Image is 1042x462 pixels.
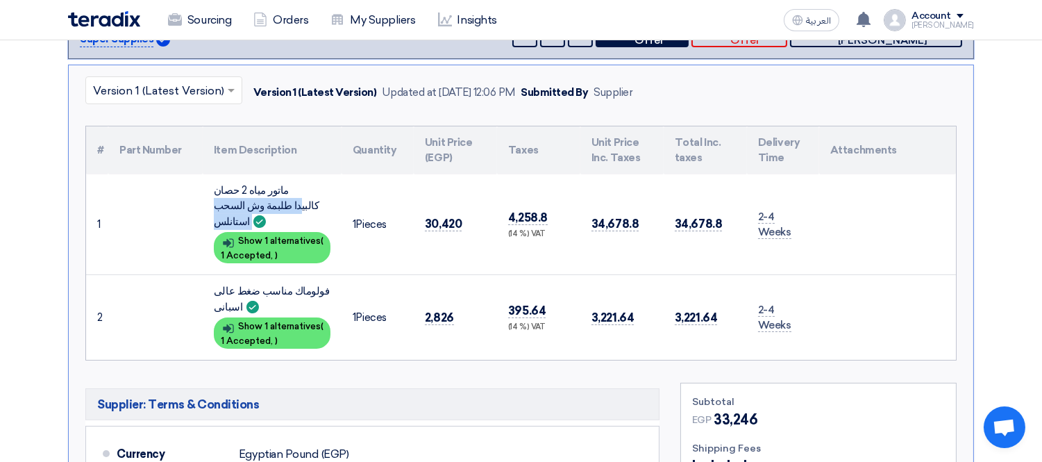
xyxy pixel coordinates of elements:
span: Hide Offer [621,25,678,46]
th: Delivery Time [747,126,819,174]
th: Part Number [108,126,203,174]
div: (14 %) VAT [508,229,569,240]
th: # [86,126,108,174]
span: 4,258.8 [508,211,548,225]
th: Unit Price Inc. Taxes [580,126,664,174]
span: 30,420 [425,217,462,231]
div: فولوماك مناسب ضغط عالى اسبانى [214,283,330,315]
span: 2-4 Weeks [758,304,791,333]
td: 1 [86,174,108,275]
div: Version 1 (Latest Version) [253,85,377,101]
td: 2 [86,275,108,361]
div: Subtotal [692,395,945,409]
a: Insights [427,5,508,35]
span: 34,678.8 [675,217,722,231]
div: Updated at [DATE] 12:06 PM [383,85,516,101]
span: العربية [806,16,831,26]
div: Shipping Fees [692,441,945,456]
span: ( [321,236,323,246]
td: Pieces [342,275,414,361]
th: Unit Price (EGP) [414,126,497,174]
span: 2,826 [425,311,454,325]
span: 33,246 [714,409,757,430]
div: Show 1 alternatives [214,232,330,263]
th: Attachments [819,126,956,174]
h5: Supplier: Terms & Conditions [85,388,659,420]
div: Supplier [594,85,632,101]
span: Create draft [PERSON_NAME] [814,25,951,46]
a: Sourcing [157,5,242,35]
span: EGP [692,413,712,427]
th: Quantity [342,126,414,174]
th: Total Inc. taxes [664,126,747,174]
td: Pieces [342,174,414,275]
span: 3,221.64 [675,311,717,325]
th: Item Description [203,126,342,174]
th: Taxes [497,126,580,174]
div: (14 %) VAT [508,322,569,333]
span: 1 [353,218,356,231]
div: ماتور مياه 2 حصان كالبيدا طلبمة وش السحب استانلس [214,183,330,230]
button: العربية [784,9,839,31]
span: ) [275,250,278,261]
div: Show 1 alternatives [214,317,330,349]
img: profile_test.png [884,9,906,31]
a: My Suppliers [319,5,426,35]
a: Orders [242,5,319,35]
div: [PERSON_NAME] [911,22,974,29]
span: 2-4 Weeks [758,211,791,240]
div: Submitted By [521,85,588,101]
span: 1 Accepted, [221,336,273,346]
span: 1 Accepted, [221,250,273,261]
span: Submit Offer [716,25,776,46]
span: 34,678.8 [591,217,639,231]
span: 395.64 [508,304,546,318]
span: 1 [353,311,356,324]
img: Teradix logo [68,11,140,27]
span: 3,221.64 [591,311,634,325]
span: ) [275,336,278,346]
div: Account [911,10,951,22]
div: Open chat [984,406,1025,448]
span: ( [321,321,323,331]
